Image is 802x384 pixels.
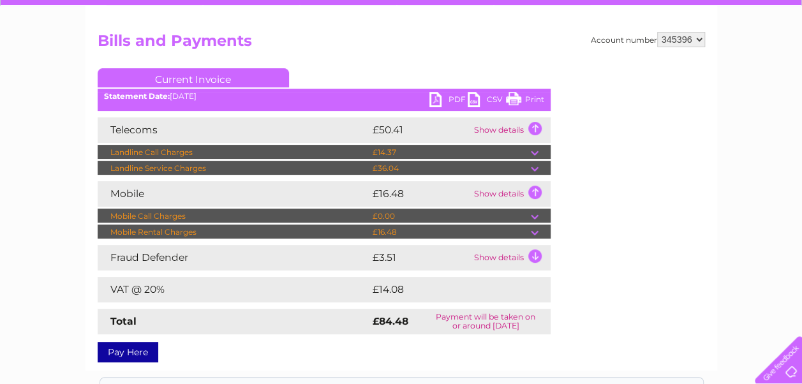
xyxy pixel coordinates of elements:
td: £3.51 [369,245,471,270]
a: Blog [691,54,709,64]
a: Contact [717,54,748,64]
h2: Bills and Payments [98,32,705,56]
a: CSV [468,92,506,110]
td: £14.08 [369,277,524,302]
td: Mobile Call Charges [98,209,369,224]
td: Mobile Rental Charges [98,225,369,240]
img: logo.png [28,33,93,72]
td: Show details [471,181,551,207]
td: Telecoms [98,117,369,143]
td: Fraud Defender [98,245,369,270]
a: Telecoms [645,54,683,64]
td: Landline Service Charges [98,161,369,176]
td: Landline Call Charges [98,145,369,160]
a: Print [506,92,544,110]
td: Show details [471,245,551,270]
a: PDF [429,92,468,110]
strong: £84.48 [373,315,408,327]
a: Water [577,54,602,64]
td: Payment will be taken on or around [DATE] [420,309,550,334]
b: Statement Date: [104,91,170,101]
td: £36.04 [369,161,531,176]
td: VAT @ 20% [98,277,369,302]
td: Mobile [98,181,369,207]
div: [DATE] [98,92,551,101]
td: £16.48 [369,181,471,207]
a: Pay Here [98,342,158,362]
strong: Total [110,315,137,327]
a: Current Invoice [98,68,289,87]
div: Clear Business is a trading name of Verastar Limited (registered in [GEOGRAPHIC_DATA] No. 3667643... [100,7,703,62]
td: £14.37 [369,145,531,160]
td: £50.41 [369,117,471,143]
div: Account number [591,32,705,47]
a: Log out [760,54,790,64]
a: 0333 014 3131 [561,6,650,22]
td: £0.00 [369,209,531,224]
td: Show details [471,117,551,143]
a: Energy [609,54,637,64]
td: £16.48 [369,225,531,240]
